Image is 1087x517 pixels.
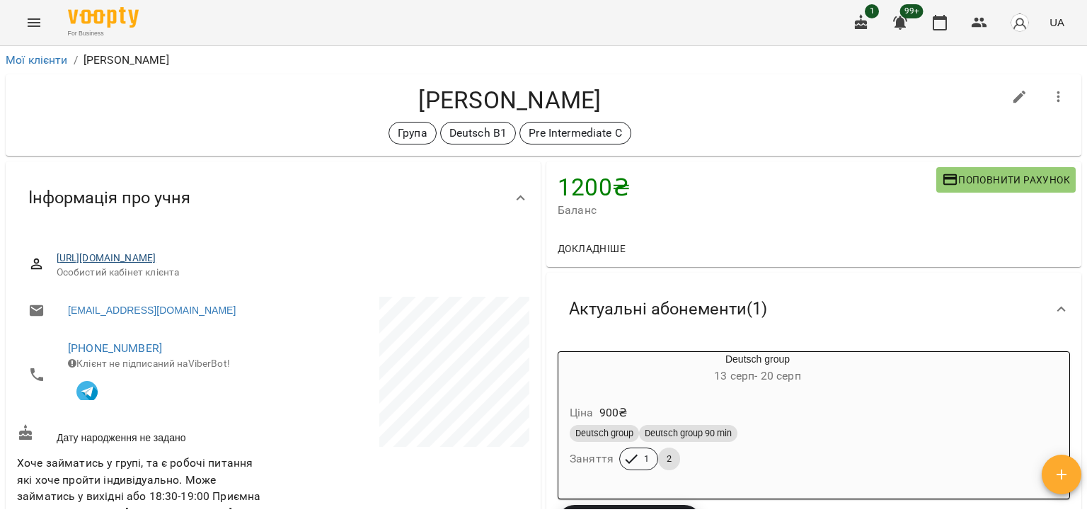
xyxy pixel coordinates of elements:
p: Група [398,125,427,142]
button: Menu [17,6,51,40]
span: For Business [68,29,139,38]
span: Deutsch group [570,427,639,440]
div: Дату народження не задано [14,421,273,448]
span: 1 [635,453,657,465]
span: Поповнити рахунок [942,171,1070,188]
button: Докладніше [552,236,631,261]
div: Група [389,122,437,144]
h6: Заняття [570,449,614,469]
div: Актуальні абонементи(1) [546,273,1081,346]
p: [PERSON_NAME] [84,52,169,69]
div: Deutsch B1 [440,122,516,144]
h4: 1200 ₴ [558,173,936,202]
div: Інформація про учня [6,161,541,234]
p: 900 ₴ [599,404,628,421]
nav: breadcrumb [6,52,1081,69]
button: Deutsch group13 серп- 20 серпЦіна900₴Deutsch groupDeutsch group 90 minЗаняття12 [558,352,957,487]
span: UA [1049,15,1064,30]
span: Баланс [558,202,936,219]
span: 13 серп - 20 серп [714,369,800,382]
div: Deutsch group [558,352,957,386]
button: Поповнити рахунок [936,167,1076,193]
button: UA [1044,9,1070,35]
a: Мої клієнти [6,53,68,67]
span: Особистий кабінет клієнта [57,266,518,280]
h6: Ціна [570,403,594,423]
a: [EMAIL_ADDRESS][DOMAIN_NAME] [68,303,236,317]
span: 99+ [900,4,924,18]
p: Pre Intermediate C [529,125,622,142]
span: 2 [658,453,680,465]
img: avatar_s.png [1010,13,1030,33]
img: Voopty Logo [68,7,139,28]
button: Клієнт підписаний на VooptyBot [68,370,106,409]
span: Інформація про учня [28,187,190,209]
img: Telegram [76,381,98,402]
li: / [74,52,78,69]
p: Deutsch B1 [449,125,507,142]
h4: [PERSON_NAME] [17,86,1003,115]
span: Клієнт не підписаний на ViberBot! [68,358,230,369]
a: [PHONE_NUMBER] [68,341,162,355]
span: Deutsch group 90 min [639,427,737,440]
div: Pre Intermediate C [519,122,631,144]
span: 1 [865,4,879,18]
span: Докладніше [558,240,626,257]
span: Актуальні абонементи ( 1 ) [569,298,767,320]
a: [URL][DOMAIN_NAME] [57,252,156,263]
